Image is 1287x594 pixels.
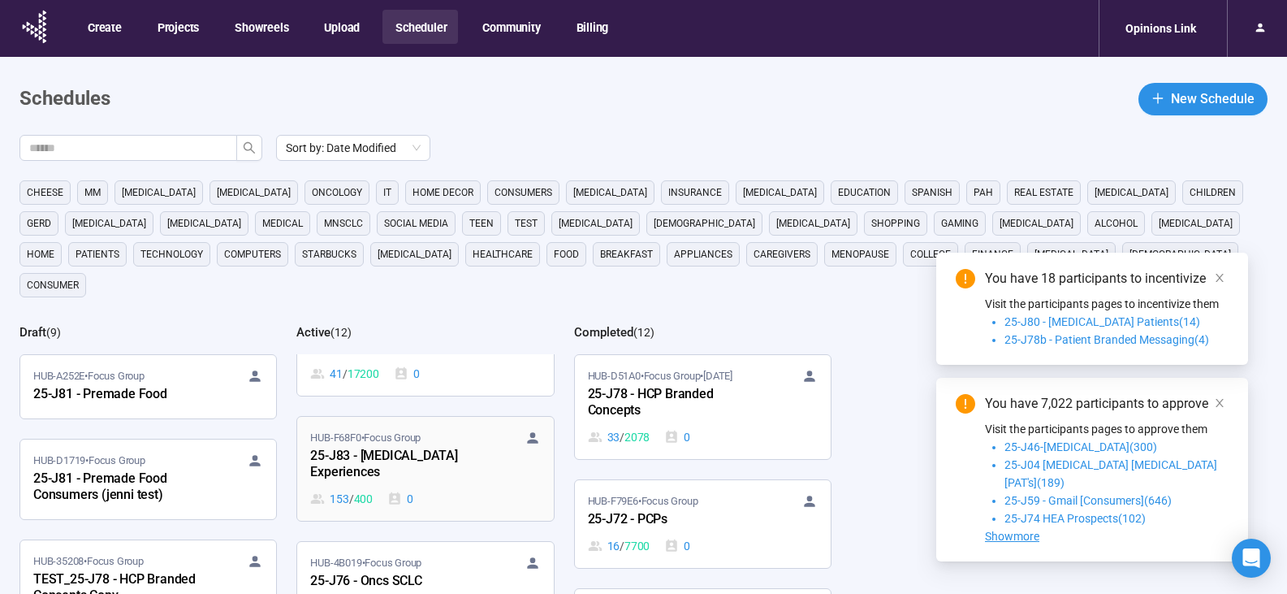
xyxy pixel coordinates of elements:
button: Projects [145,10,210,44]
span: oncology [312,184,362,201]
p: Visit the participants pages to incentivize them [985,295,1229,313]
div: 25-J78 - HCP Branded Concepts [588,384,767,422]
button: plusNew Schedule [1138,83,1268,115]
span: New Schedule [1171,89,1255,109]
span: ( 12 ) [330,326,352,339]
div: Opinions Link [1116,13,1206,44]
span: exclamation-circle [956,394,975,414]
div: 0 [664,428,690,446]
span: / [349,490,354,508]
span: exclamation-circle [956,269,975,288]
h1: Schedules [19,84,110,115]
button: Create [75,10,133,44]
span: HUB-35208 • Focus Group [33,553,144,570]
span: healthcare [473,246,533,262]
span: Sort by: Date Modified [286,136,421,160]
span: close [1214,397,1225,409]
span: computers [224,246,281,262]
h2: Completed [574,325,633,340]
span: 400 [354,490,373,508]
div: Open Intercom Messenger [1232,539,1271,578]
span: [MEDICAL_DATA] [1000,215,1073,232]
span: Spanish [912,184,952,201]
span: cheese [27,184,63,201]
button: Billing [564,10,620,44]
span: Test [515,215,538,232]
span: [MEDICAL_DATA] [776,215,850,232]
a: HUB-D51A0•Focus Group•[DATE]25-J78 - HCP Branded Concepts33 / 20780 [575,355,831,459]
span: / [343,365,348,383]
span: 25-J59 - Gmail [Consumers](646) [1004,494,1172,507]
p: Visit the participants pages to approve them [985,420,1229,438]
span: mnsclc [324,215,363,232]
span: appliances [674,246,732,262]
span: medical [262,215,303,232]
span: alcohol [1095,215,1138,232]
span: children [1190,184,1236,201]
time: [DATE] [703,370,732,382]
span: [MEDICAL_DATA] [559,215,633,232]
span: Teen [469,215,494,232]
span: / [620,428,624,446]
span: / [620,537,624,555]
span: home [27,246,54,262]
a: HUB-F79E6•Focus Group25-J72 - PCPs16 / 77000 [575,480,831,568]
span: close [1214,272,1225,284]
span: [MEDICAL_DATA] [743,184,817,201]
span: technology [140,246,203,262]
div: 25-J83 - [MEDICAL_DATA] Experiences [310,446,489,483]
h2: Draft [19,325,46,340]
span: gaming [941,215,978,232]
span: 25-J04 [MEDICAL_DATA] [MEDICAL_DATA] [PAT's](189) [1004,458,1217,489]
span: caregivers [754,246,810,262]
a: HUB-F68F0•Focus Group25-J83 - [MEDICAL_DATA] Experiences153 / 4000 [297,417,553,521]
span: HUB-F79E6 • Focus Group [588,493,698,509]
span: MM [84,184,101,201]
h2: Active [296,325,330,340]
span: [MEDICAL_DATA] [167,215,241,232]
div: 16 [588,537,650,555]
span: consumers [495,184,552,201]
span: HUB-D51A0 • Focus Group • [588,368,732,384]
span: [MEDICAL_DATA] [72,215,146,232]
span: college [910,246,951,262]
span: [MEDICAL_DATA] [1159,215,1233,232]
a: HUB-D1719•Focus Group25-J81 - Premade Food Consumers (jenni test) [20,440,276,519]
span: Food [554,246,579,262]
span: [MEDICAL_DATA] [122,184,196,201]
span: [MEDICAL_DATA] [1095,184,1168,201]
span: ( 12 ) [633,326,654,339]
span: breakfast [600,246,653,262]
span: 25-J74 HEA Prospects(102) [1004,512,1146,525]
div: 0 [387,490,413,508]
span: 25-J46-[MEDICAL_DATA](300) [1004,440,1157,453]
div: You have 7,022 participants to approve [985,394,1229,414]
span: [DEMOGRAPHIC_DATA] [654,215,755,232]
span: search [243,141,256,154]
span: 7700 [624,537,650,555]
span: menopause [831,246,889,262]
span: Insurance [668,184,722,201]
span: PAH [974,184,993,201]
div: 25-J81 - Premade Food Consumers (jenni test) [33,469,212,506]
span: consumer [27,277,79,293]
span: real estate [1014,184,1073,201]
span: [MEDICAL_DATA] [217,184,291,201]
div: 0 [664,537,690,555]
button: Community [469,10,551,44]
span: starbucks [302,246,356,262]
span: HUB-A252E • Focus Group [33,368,145,384]
div: 25-J76 - Oncs SCLC [310,571,489,592]
span: HUB-D1719 • Focus Group [33,453,145,469]
span: [MEDICAL_DATA] [1034,246,1108,262]
span: Showmore [985,530,1039,543]
a: HUB-A252E•Focus Group25-J81 - Premade Food [20,355,276,418]
span: ( 9 ) [46,326,61,339]
span: GERD [27,215,51,232]
span: it [383,184,391,201]
div: 25-J81 - Premade Food [33,384,212,405]
div: You have 18 participants to incentivize [985,269,1229,288]
div: 25-J72 - PCPs [588,509,767,531]
span: 25-J80 - [MEDICAL_DATA] Patients(14) [1004,315,1200,328]
span: [DEMOGRAPHIC_DATA] [1129,246,1231,262]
